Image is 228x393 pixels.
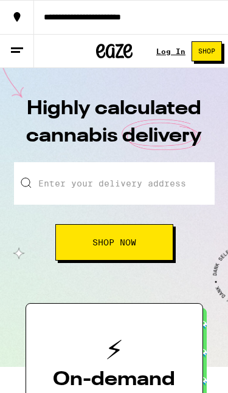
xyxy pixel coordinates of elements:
[92,238,136,247] span: Shop Now
[198,48,215,55] span: Shop
[185,41,228,61] a: Shop
[23,95,206,162] h1: Highly calculated cannabis delivery
[192,41,222,61] button: Shop
[14,162,215,205] input: Enter your delivery address
[55,224,173,261] button: Shop Now
[156,47,185,55] a: Log In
